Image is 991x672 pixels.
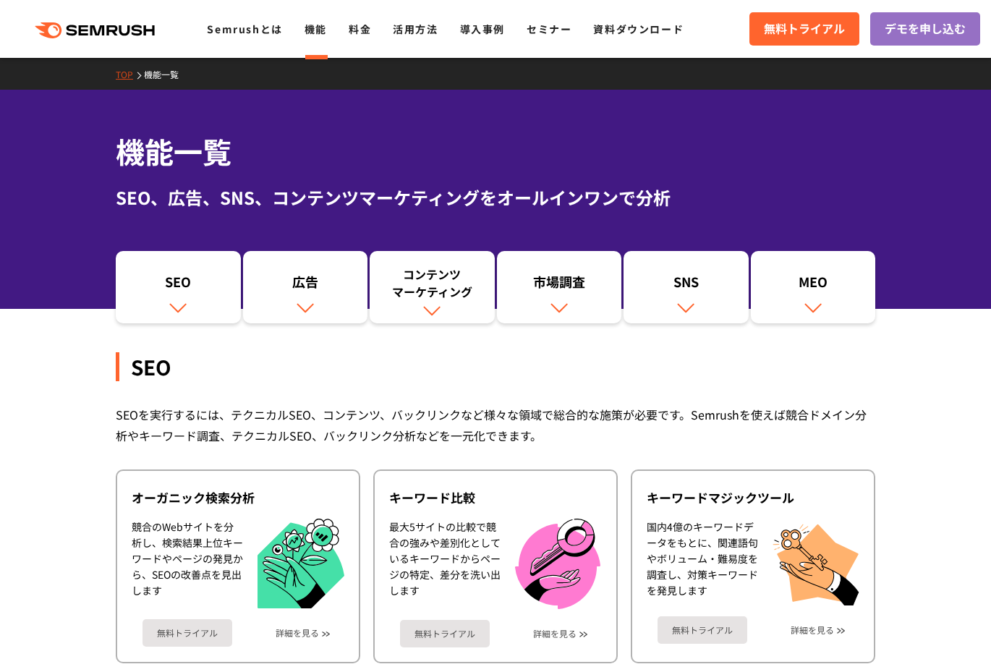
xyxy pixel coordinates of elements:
img: キーワードマジックツール [773,519,859,605]
a: 機能一覧 [144,68,190,80]
span: デモを申し込む [885,20,966,38]
div: 競合のWebサイトを分析し、検索結果上位キーワードやページの発見から、SEOの改善点を見出します [132,519,243,609]
span: 無料トライアル [764,20,845,38]
a: Semrushとは [207,22,282,36]
a: 機能 [305,22,327,36]
div: キーワード比較 [389,489,602,506]
div: 最大5サイトの比較で競合の強みや差別化としているキーワードからページの特定、差分を洗い出します [389,519,501,609]
a: TOP [116,68,144,80]
a: 料金 [349,22,371,36]
div: SEO、広告、SNS、コンテンツマーケティングをオールインワンで分析 [116,184,875,210]
a: コンテンツマーケティング [370,251,495,323]
div: SEO [116,352,875,381]
div: コンテンツ マーケティング [377,265,488,300]
div: 国内4億のキーワードデータをもとに、関連語句やボリューム・難易度を調査し、対策キーワードを発見します [647,519,758,605]
div: オーガニック検索分析 [132,489,344,506]
a: 詳細を見る [533,629,577,639]
a: 広告 [243,251,368,323]
div: SNS [631,273,741,297]
a: 導入事例 [460,22,505,36]
a: セミナー [527,22,571,36]
a: 無料トライアル [749,12,859,46]
a: 無料トライアル [658,616,747,644]
div: キーワードマジックツール [647,489,859,506]
a: SNS [624,251,749,323]
img: キーワード比較 [515,519,600,609]
a: MEO [751,251,876,323]
div: 広告 [250,273,361,297]
a: 無料トライアル [143,619,232,647]
div: 市場調査 [504,273,615,297]
a: 詳細を見る [276,628,319,638]
div: MEO [758,273,869,297]
a: 無料トライアル [400,620,490,647]
a: 資料ダウンロード [593,22,684,36]
a: 詳細を見る [791,625,834,635]
div: SEO [123,273,234,297]
div: SEOを実行するには、テクニカルSEO、コンテンツ、バックリンクなど様々な領域で総合的な施策が必要です。Semrushを使えば競合ドメイン分析やキーワード調査、テクニカルSEO、バックリンク分析... [116,404,875,446]
a: 活用方法 [393,22,438,36]
a: デモを申し込む [870,12,980,46]
img: オーガニック検索分析 [258,519,344,609]
a: SEO [116,251,241,323]
h1: 機能一覧 [116,130,875,173]
a: 市場調査 [497,251,622,323]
